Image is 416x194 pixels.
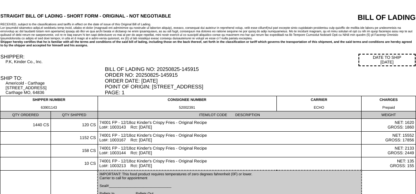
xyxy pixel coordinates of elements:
div: 52002391 [100,106,275,109]
div: SHIP TO: [0,75,104,81]
td: NET: 1620 GROSS: 1860 [362,119,416,132]
td: 74001 FP - 12/18oz Kinder's Crispy Fries - Original Recipe Lot#: 1003143 Rct: [DATE] [98,119,362,132]
div: DATE TO SHIP [DATE] [358,54,416,66]
div: Prepaid [363,106,414,109]
td: ITEM/LOT CODE DESCRIPTION [98,111,362,119]
div: BILL OF LADING [301,13,416,22]
td: NET: 135 GROSS: 155 [362,157,416,171]
td: 1152 CS [51,132,98,145]
td: QTY SHIPPED [51,111,98,119]
div: Shipper hereby certifies that he is familiar with all the terms and conditions of the said bill o... [0,40,416,47]
td: 74001 FP - 12/18oz Kinder's Crispy Fries - Original Recipe Lot#: 1003144 Rct: [DATE] [98,145,362,157]
td: 1440 CS [0,119,51,132]
div: SHIPPER: [0,54,104,60]
td: CHARGES [362,96,416,111]
div: 63901143 [2,106,96,109]
td: QTY ORDERED [0,111,51,119]
td: NET: 2133 GROSS: 2449 [362,145,416,157]
div: P.K, Kinder Co., Inc. [5,60,104,64]
td: 74001 FP - 12/18oz Kinder's Crispy Fries - Original Recipe Lot#: 1003167 Rct: [DATE] [98,132,362,145]
td: CARRIER [276,96,361,111]
td: 120 CS [51,119,98,132]
td: 74001 FP - 12/18oz Kinder's Crispy Fries - Original Recipe Lot#: 1003213 Rct: [DATE] [98,157,362,171]
div: ECHO [278,106,360,109]
div: BILL OF LADING NO: 20250825-145915 ORDER NO: 20250825-145915 ORDER DATE: [DATE] POINT OF ORIGIN: ... [105,66,416,95]
td: 10 CS [51,157,98,171]
td: 158 CS [51,145,98,157]
div: Americold - Carthage [STREET_ADDRESS] Carthage MO, 64836 [5,81,104,95]
td: SHIPPER NUMBER [0,96,98,111]
td: WEIGHT [362,111,416,119]
td: CONSIGNEE NUMBER [98,96,276,111]
td: NET: 15552 GROSS: 17856 [362,132,416,145]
